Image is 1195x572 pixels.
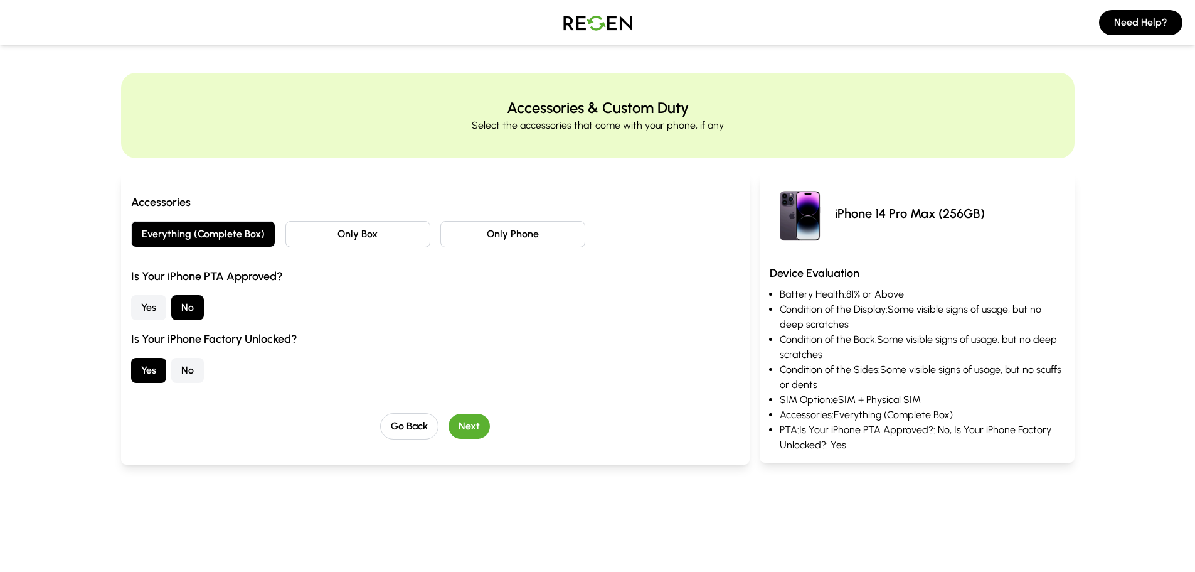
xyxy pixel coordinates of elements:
h2: Accessories & Custom Duty [507,98,689,118]
li: SIM Option: eSIM + Physical SIM [780,392,1064,407]
p: iPhone 14 Pro Max (256GB) [835,205,985,222]
li: PTA: Is Your iPhone PTA Approved?: No, Is Your iPhone Factory Unlocked?: Yes [780,423,1064,453]
li: Battery Health: 81% or Above [780,287,1064,302]
img: iPhone 14 Pro Max [770,183,830,244]
button: Yes [131,295,166,320]
li: Condition of the Sides: Some visible signs of usage, but no scuffs or dents [780,362,1064,392]
img: Logo [554,5,642,40]
button: Go Back [380,413,438,440]
button: Only Phone [440,221,585,247]
button: Only Box [285,221,430,247]
h3: Is Your iPhone Factory Unlocked? [131,330,740,348]
button: Need Help? [1099,10,1182,35]
h3: Device Evaluation [770,264,1064,282]
li: Condition of the Back: Some visible signs of usage, but no deep scratches [780,332,1064,362]
button: Yes [131,358,166,383]
h3: Is Your iPhone PTA Approved? [131,267,740,285]
button: No [171,358,204,383]
button: Next [449,414,490,439]
li: Accessories: Everything (Complete Box) [780,407,1064,423]
h3: Accessories [131,193,740,211]
p: Select the accessories that come with your phone, if any [472,118,724,133]
button: No [171,295,204,320]
li: Condition of the Display: Some visible signs of usage, but no deep scratches [780,302,1064,332]
button: Everything (Complete Box) [131,221,276,247]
